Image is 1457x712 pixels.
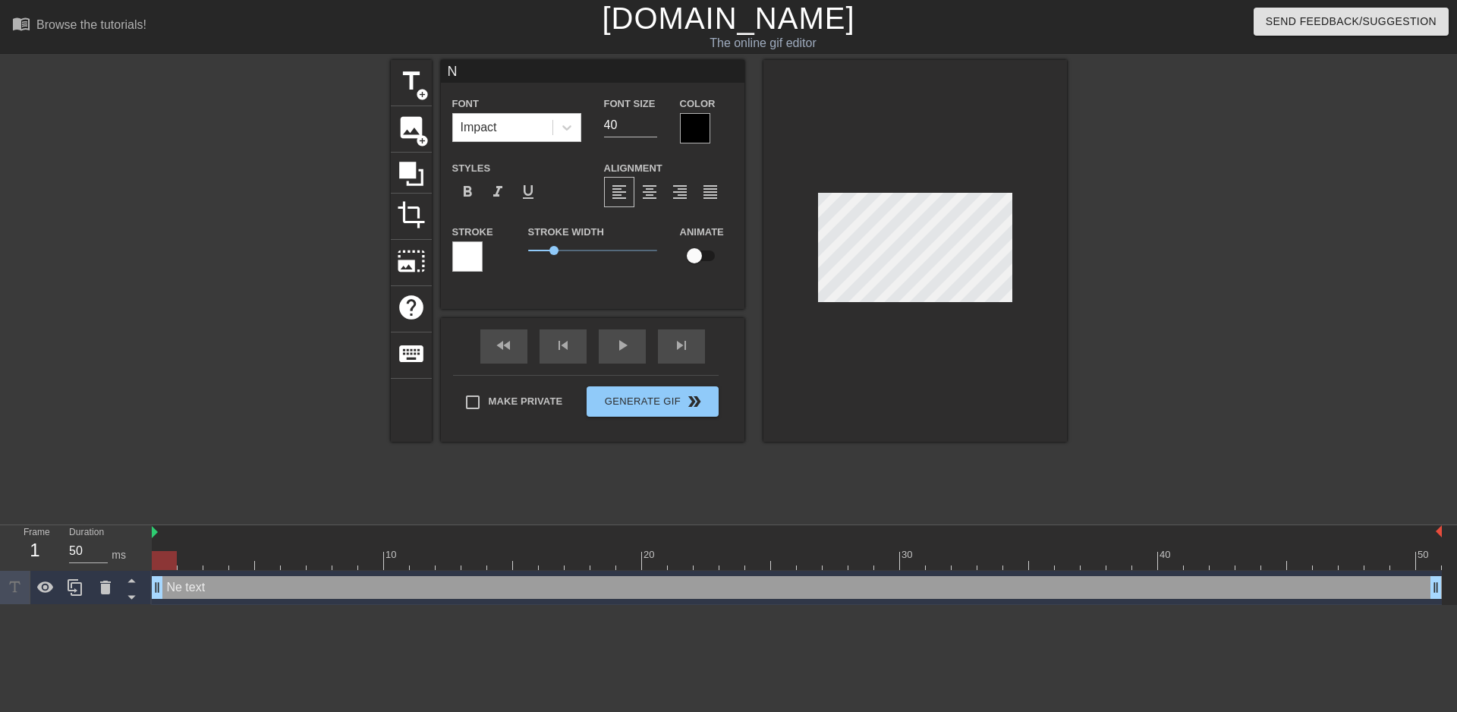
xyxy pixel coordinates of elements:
label: Styles [452,161,491,176]
span: format_align_center [640,183,659,201]
div: 30 [902,547,915,562]
span: fast_rewind [495,336,513,354]
label: Stroke Width [528,225,604,240]
label: Font [452,96,479,112]
div: 20 [644,547,657,562]
span: keyboard [397,339,426,368]
span: format_bold [458,183,477,201]
label: Duration [69,528,104,537]
label: Stroke [452,225,493,240]
span: add_circle [416,134,429,147]
span: format_align_left [610,183,628,201]
label: Color [680,96,716,112]
div: 1 [24,537,46,564]
a: [DOMAIN_NAME] [602,2,854,35]
span: double_arrow [685,392,703,411]
span: add_circle [416,88,429,101]
span: format_underline [519,183,537,201]
div: The online gif editor [493,34,1033,52]
span: format_align_right [671,183,689,201]
span: format_align_justify [701,183,719,201]
img: bound-end.png [1436,525,1442,537]
span: crop [397,200,426,229]
label: Animate [680,225,724,240]
button: Generate Gif [587,386,718,417]
span: image [397,113,426,142]
span: Send Feedback/Suggestion [1266,12,1437,31]
label: Alignment [604,161,662,176]
span: menu_book [12,14,30,33]
button: Send Feedback/Suggestion [1254,8,1449,36]
div: Browse the tutorials! [36,18,146,31]
div: ms [112,547,126,563]
span: skip_next [672,336,691,354]
div: 50 [1418,547,1431,562]
div: 40 [1160,547,1173,562]
a: Browse the tutorials! [12,14,146,38]
span: format_italic [489,183,507,201]
span: Make Private [489,394,563,409]
span: play_arrow [613,336,631,354]
span: drag_handle [1428,580,1443,595]
span: help [397,293,426,322]
span: skip_previous [554,336,572,354]
div: 10 [385,547,399,562]
span: drag_handle [149,580,165,595]
span: Generate Gif [593,392,712,411]
span: title [397,67,426,96]
div: Impact [461,118,497,137]
span: photo_size_select_large [397,247,426,276]
div: Frame [12,525,58,569]
label: Font Size [604,96,656,112]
